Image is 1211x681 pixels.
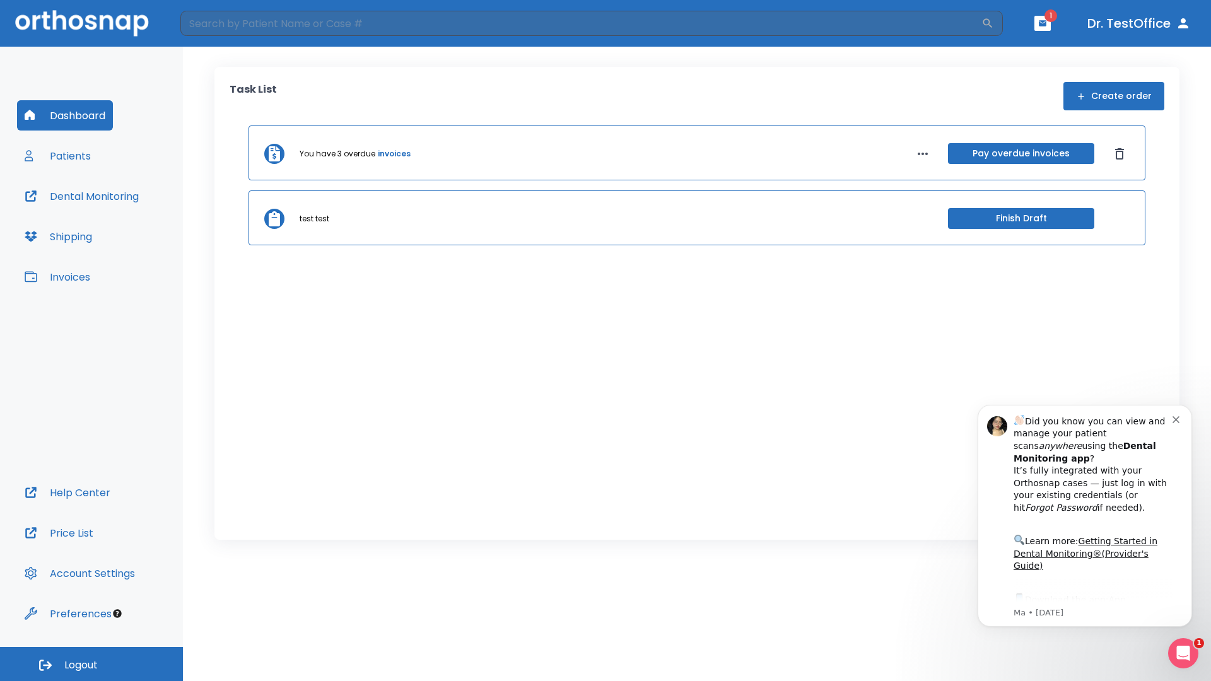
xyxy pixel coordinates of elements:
[180,11,981,36] input: Search by Patient Name or Case #
[300,213,329,224] p: test test
[17,141,98,171] button: Patients
[64,658,98,672] span: Logout
[959,386,1211,647] iframe: Intercom notifications message
[17,598,119,629] button: Preferences
[55,209,167,231] a: App Store
[948,143,1094,164] button: Pay overdue invoices
[55,221,214,233] p: Message from Ma, sent 2w ago
[17,262,98,292] button: Invoices
[230,82,277,110] p: Task List
[17,518,101,548] button: Price List
[55,206,214,270] div: Download the app: | ​ Let us know if you need help getting started!
[948,208,1094,229] button: Finish Draft
[15,10,149,36] img: Orthosnap
[1194,638,1204,648] span: 1
[1063,82,1164,110] button: Create order
[112,608,123,619] div: Tooltip anchor
[17,221,100,252] button: Shipping
[300,148,375,160] p: You have 3 overdue
[1168,638,1198,668] iframe: Intercom live chat
[214,27,224,37] button: Dismiss notification
[1082,12,1196,35] button: Dr. TestOffice
[17,558,143,588] button: Account Settings
[1109,144,1130,164] button: Dismiss
[17,181,146,211] button: Dental Monitoring
[1044,9,1057,22] span: 1
[378,148,411,160] a: invoices
[17,477,118,508] button: Help Center
[17,100,113,131] button: Dashboard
